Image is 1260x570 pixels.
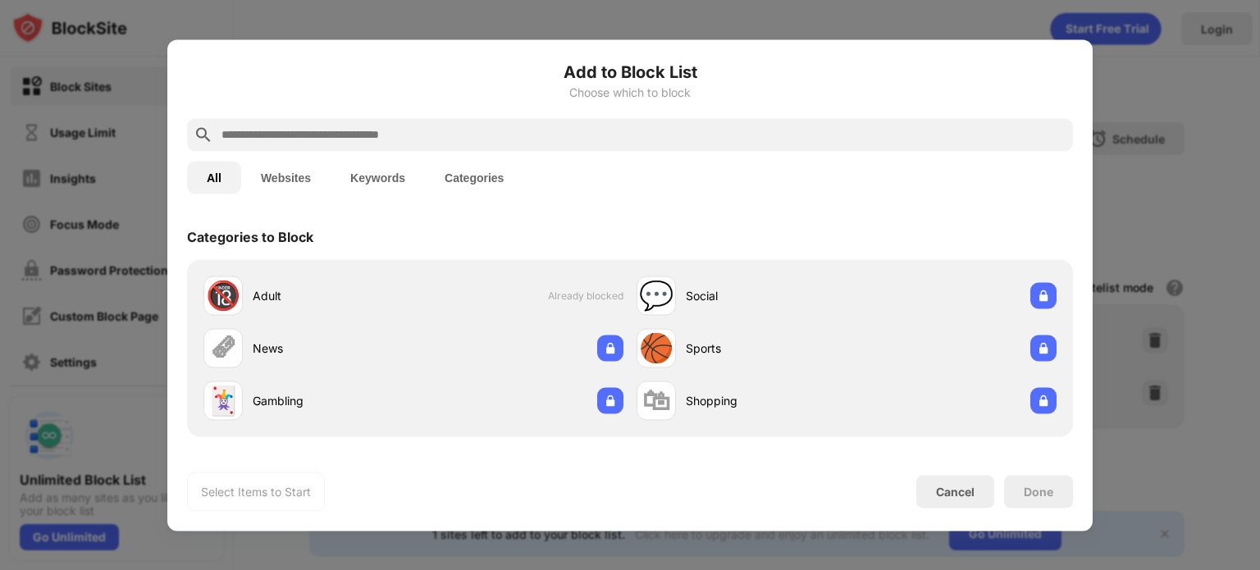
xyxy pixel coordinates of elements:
[425,161,523,194] button: Categories
[331,161,425,194] button: Keywords
[639,331,673,365] div: 🏀
[206,384,240,417] div: 🃏
[187,85,1073,98] div: Choose which to block
[253,287,413,304] div: Adult
[187,59,1073,84] h6: Add to Block List
[209,331,237,365] div: 🗞
[936,485,975,499] div: Cancel
[639,279,673,312] div: 💬
[187,228,313,244] div: Categories to Block
[686,392,847,409] div: Shopping
[686,287,847,304] div: Social
[642,384,670,417] div: 🛍
[548,290,623,302] span: Already blocked
[253,392,413,409] div: Gambling
[187,161,241,194] button: All
[194,125,213,144] img: search.svg
[686,340,847,357] div: Sports
[241,161,331,194] button: Websites
[253,340,413,357] div: News
[1024,485,1053,498] div: Done
[201,483,311,499] div: Select Items to Start
[206,279,240,312] div: 🔞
